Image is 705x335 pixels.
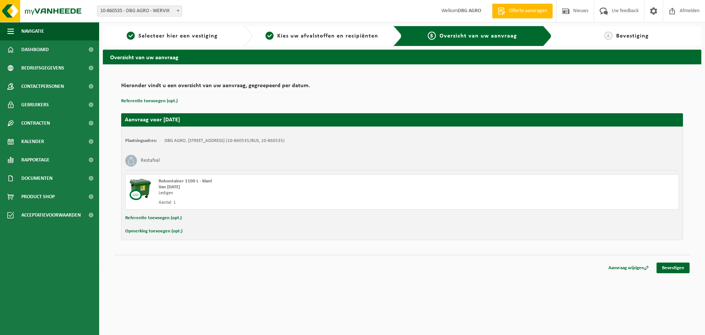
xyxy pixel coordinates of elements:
[97,6,182,17] span: 10-860535 - DBG AGRO - WERVIK
[103,50,701,64] h2: Overzicht van uw aanvraag
[21,151,50,169] span: Rapportage
[21,40,49,59] span: Dashboard
[125,117,180,123] strong: Aanvraag voor [DATE]
[440,33,517,39] span: Overzicht van uw aanvraag
[125,213,182,223] button: Referentie toevoegen (opt.)
[21,59,64,77] span: Bedrijfsgegevens
[141,155,160,167] h3: Restafval
[106,32,238,40] a: 1Selecteer hier een vestiging
[603,263,654,273] a: Aanvraag wijzigen
[127,32,135,40] span: 1
[604,32,612,40] span: 4
[277,33,378,39] span: Kies uw afvalstoffen en recipiënten
[164,138,285,144] td: DBG AGRO, [STREET_ADDRESS] (10-860535/BUS, 10-860535)
[616,33,649,39] span: Bevestiging
[159,179,212,183] span: Rolcontainer 1100 L - klant
[121,96,178,106] button: Referentie toevoegen (opt.)
[138,33,218,39] span: Selecteer hier een vestiging
[21,22,44,40] span: Navigatie
[125,227,182,236] button: Opmerking toevoegen (opt.)
[265,32,274,40] span: 2
[458,8,481,14] strong: DBG AGRO
[125,138,157,143] strong: Plaatsingsadres:
[21,206,81,224] span: Acceptatievoorwaarden
[21,77,64,96] span: Contactpersonen
[159,190,431,196] div: Ledigen
[428,32,436,40] span: 3
[657,263,690,273] a: Bevestigen
[159,185,180,189] strong: Van [DATE]
[21,96,49,114] span: Gebruikers
[507,7,549,15] span: Offerte aanvragen
[129,178,151,200] img: WB-1100-CU.png
[159,200,431,206] div: Aantal: 1
[21,132,44,151] span: Kalender
[256,32,388,40] a: 2Kies uw afvalstoffen en recipiënten
[121,83,683,93] h2: Hieronder vindt u een overzicht van uw aanvraag, gegroepeerd per datum.
[21,114,50,132] span: Contracten
[492,4,553,18] a: Offerte aanvragen
[21,169,53,188] span: Documenten
[21,188,55,206] span: Product Shop
[97,6,182,16] span: 10-860535 - DBG AGRO - WERVIK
